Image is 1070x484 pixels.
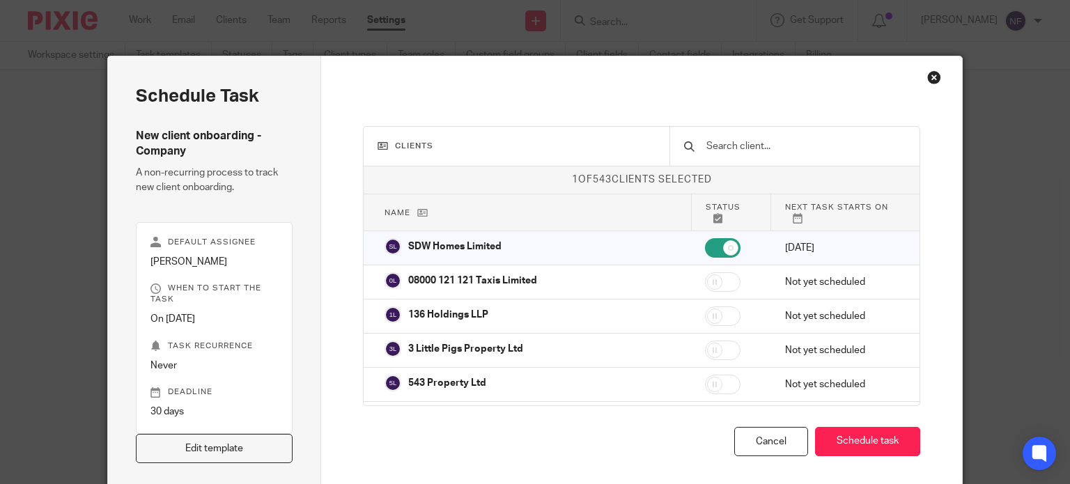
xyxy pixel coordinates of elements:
[593,175,612,185] span: 543
[150,341,279,352] p: Task recurrence
[734,427,808,457] div: Cancel
[785,275,899,289] p: Not yet scheduled
[378,141,656,152] h3: Clients
[136,166,293,194] p: A non-recurring process to track new client onboarding.
[136,129,293,159] h4: New client onboarding - Company
[150,255,279,269] p: [PERSON_NAME]
[572,175,578,185] span: 1
[706,201,757,224] p: Status
[408,376,486,390] p: 543 Property Ltd
[785,309,899,323] p: Not yet scheduled
[385,341,401,357] img: svg%3E
[408,308,488,322] p: 136 Holdings LLP
[385,306,401,323] img: svg%3E
[150,237,279,248] p: Default assignee
[150,387,279,398] p: Deadline
[408,342,523,356] p: 3 Little Pigs Property Ltd
[408,240,502,253] p: SDW Homes Limited
[136,434,293,464] a: Edit template
[150,405,279,419] p: 30 days
[785,201,899,224] p: Next task starts on
[408,274,537,288] p: 08000 121 121 Taxis Limited
[785,377,899,391] p: Not yet scheduled
[385,207,676,219] p: Name
[385,238,401,255] img: svg%3E
[364,173,920,187] p: of clients selected
[785,343,899,357] p: Not yet scheduled
[385,272,401,289] img: svg%3E
[705,139,906,154] input: Search client...
[150,359,279,373] p: Never
[136,84,293,108] h2: Schedule task
[815,427,920,457] button: Schedule task
[385,375,401,391] img: svg%3E
[150,283,279,305] p: When to start the task
[785,241,899,255] p: [DATE]
[927,70,941,84] div: Close this dialog window
[150,312,279,326] p: On [DATE]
